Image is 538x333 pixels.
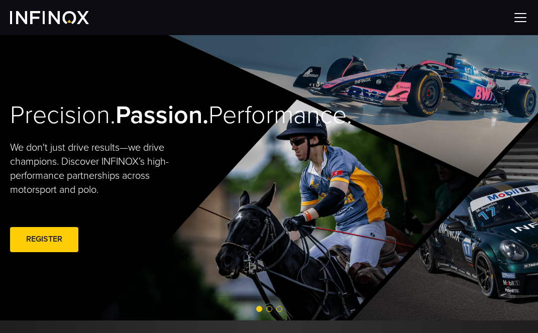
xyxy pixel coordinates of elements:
a: REGISTER [10,227,78,252]
h2: Precision. Performance. [10,100,243,131]
span: Go to slide 2 [266,306,272,312]
p: We don't just drive results—we drive champions. Discover INFINOX’s high-performance partnerships ... [10,141,196,197]
span: Go to slide 1 [256,306,262,312]
span: Go to slide 3 [276,306,282,312]
strong: Passion. [116,100,208,130]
